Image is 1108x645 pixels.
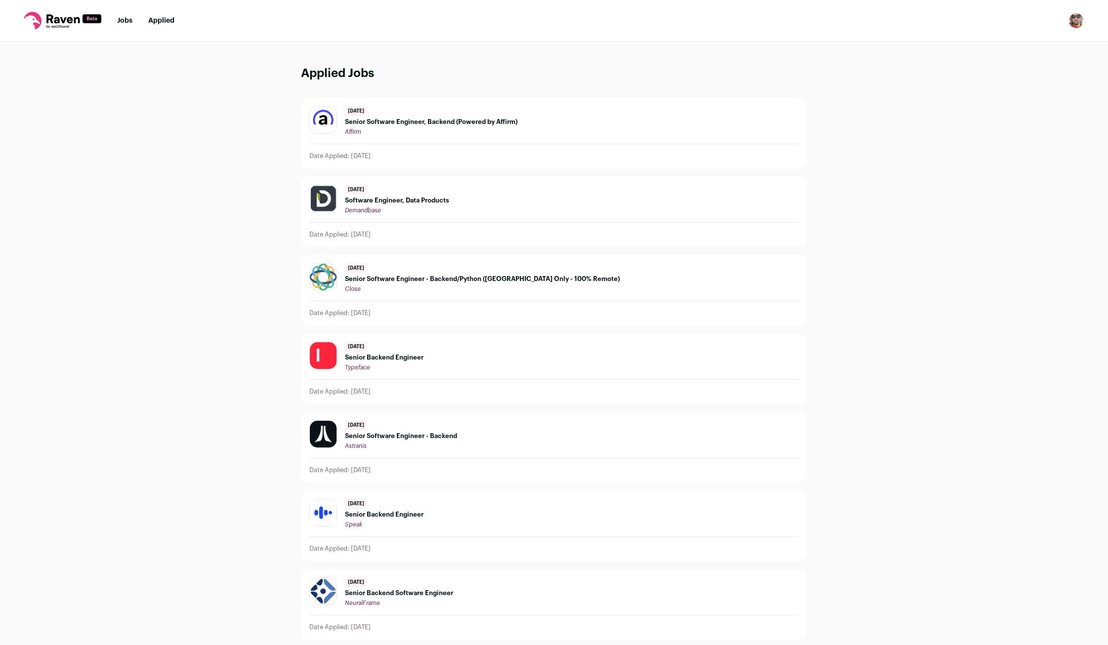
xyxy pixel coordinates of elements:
[1068,13,1084,29] img: 2831418-medium_jpg
[345,197,449,204] span: Software Engineer, Data Products
[301,177,807,246] a: [DATE] Software Engineer, Data Products Demandbase Date Applied: [DATE]
[301,412,807,482] a: [DATE] Senior Software Engineer - Backend Astranis Date Applied: [DATE]
[309,623,371,631] p: Date Applied: [DATE]
[345,522,362,527] span: Speak
[310,499,337,526] img: 242a75ca13b184d7908051556dd7bcc7e5c61c9a0f8b053cd665d2a9578634e1.jpg
[345,420,367,430] span: [DATE]
[345,589,453,597] span: Senior Backend Software Engineer
[345,354,424,362] span: Senior Backend Engineer
[309,309,371,317] p: Date Applied: [DATE]
[345,106,367,116] span: [DATE]
[301,569,807,639] a: [DATE] Senior Backend Software Engineer NeuralFrame Date Applied: [DATE]
[1068,13,1084,29] button: Open dropdown
[309,466,371,474] p: Date Applied: [DATE]
[117,17,132,24] a: Jobs
[309,545,371,553] p: Date Applied: [DATE]
[310,421,337,447] img: 68dba3bc9081990c846d57715f42b135dbd5ff374773d5804bb4299eade37f18.jpg
[345,577,367,587] span: [DATE]
[310,184,337,213] img: 77f27f07039bd95364404787f3dea40ab785f128c721bf41e4d0969805d53d5e.png
[301,98,807,168] a: [DATE] Senior Software Engineer, Backend (Powered by Affirm) Affirm Date Applied: [DATE]
[309,152,371,160] p: Date Applied: [DATE]
[310,342,337,369] img: de87d362b7f453e83d1cc1db1b854ebd3a6672851113d3011b2d415f84f47e0d.jpg
[345,207,381,213] span: Demandbase
[310,107,337,133] img: b8aebdd1f910e78187220eb90cc21d50074b3a99d53b240b52f0c4a299e1e609.jpg
[345,263,367,273] span: [DATE]
[345,443,367,449] span: Astranis
[148,17,174,24] a: Applied
[345,129,361,135] span: Affirm
[345,511,424,519] span: Senior Backend Engineer
[309,388,371,396] p: Date Applied: [DATE]
[345,275,620,283] span: Senior Software Engineer - Backend/Python ([GEOGRAPHIC_DATA] Only - 100% Remote)
[345,364,370,370] span: Typeface
[301,66,807,82] h1: Applied Jobs
[301,334,807,403] a: [DATE] Senior Backend Engineer Typeface Date Applied: [DATE]
[345,432,457,440] span: Senior Software Engineer - Backend
[310,578,337,605] img: ad609db20195b73a6069ee1a43b0f60034d5c5aeb6bdeb42b0756306ef0da0f1.jpg
[345,342,367,352] span: [DATE]
[301,255,807,325] a: [DATE] Senior Software Engineer - Backend/Python ([GEOGRAPHIC_DATA] Only - 100% Remote) Close Dat...
[345,118,517,126] span: Senior Software Engineer, Backend (Powered by Affirm)
[345,600,380,606] span: NeuralFrame
[345,185,367,195] span: [DATE]
[345,499,367,509] span: [DATE]
[345,286,361,292] span: Close
[309,231,371,239] p: Date Applied: [DATE]
[310,264,337,290] img: a2414726cb8ad4da2b698a12e8b73ff02d6442907af0676a52c70779ceb19c6b.png
[301,491,807,561] a: [DATE] Senior Backend Engineer Speak Date Applied: [DATE]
